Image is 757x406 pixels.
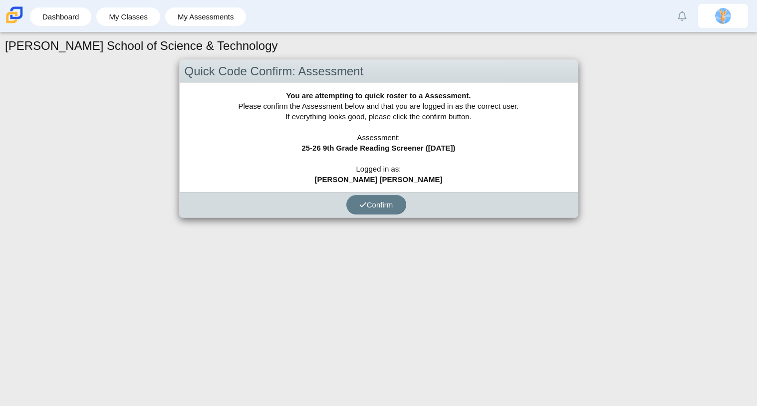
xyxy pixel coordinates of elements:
[698,4,748,28] a: alan.sanmartinblan.cQqU2x
[301,144,455,152] b: 25-26 9th Grade Reading Screener ([DATE])
[4,4,25,25] img: Carmen School of Science & Technology
[180,60,578,83] div: Quick Code Confirm: Assessment
[101,7,155,26] a: My Classes
[359,201,393,209] span: Confirm
[170,7,242,26] a: My Assessments
[315,175,443,184] b: [PERSON_NAME] [PERSON_NAME]
[671,5,693,27] a: Alerts
[5,37,278,54] h1: [PERSON_NAME] School of Science & Technology
[286,91,471,100] b: You are attempting to quick roster to a Assessment.
[180,83,578,192] div: Please confirm the Assessment below and that you are logged in as the correct user. If everything...
[715,8,731,24] img: alan.sanmartinblan.cQqU2x
[4,18,25,27] a: Carmen School of Science & Technology
[346,195,406,214] button: Confirm
[35,7,86,26] a: Dashboard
